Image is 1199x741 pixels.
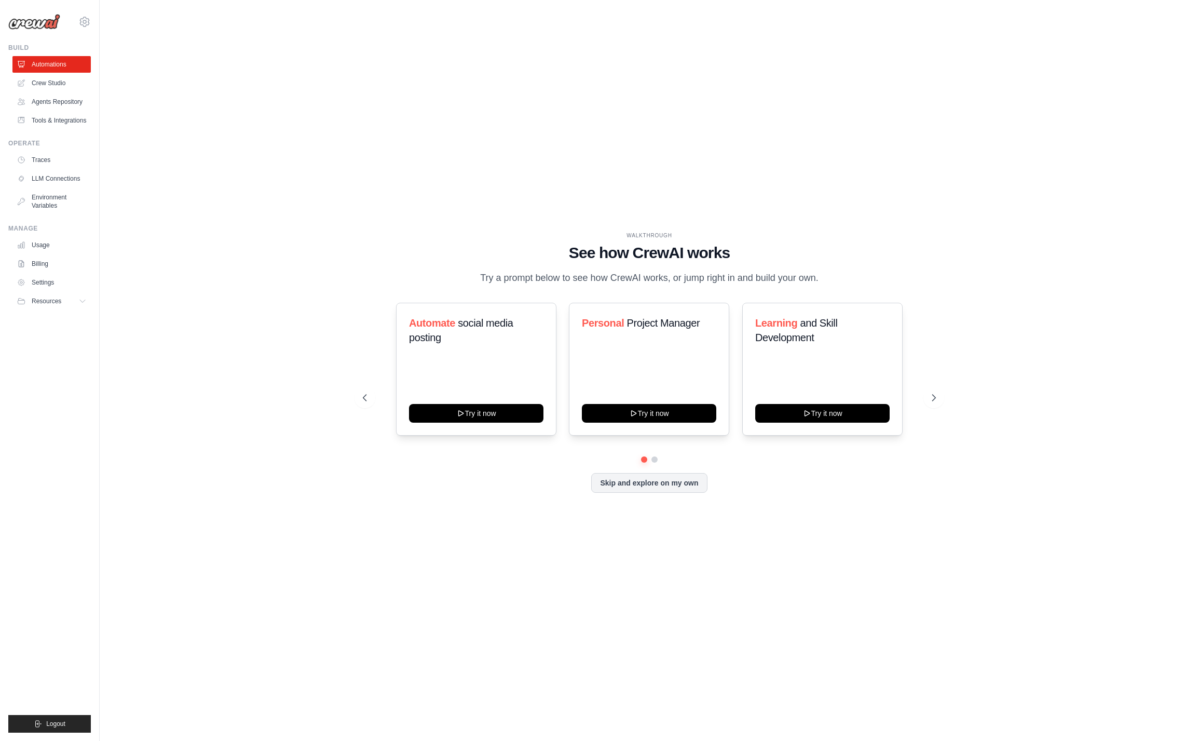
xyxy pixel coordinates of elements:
[12,274,91,291] a: Settings
[8,14,60,30] img: Logo
[12,93,91,110] a: Agents Repository
[8,139,91,147] div: Operate
[363,244,936,262] h1: See how CrewAI works
[12,56,91,73] a: Automations
[12,189,91,214] a: Environment Variables
[12,170,91,187] a: LLM Connections
[12,152,91,168] a: Traces
[46,720,65,728] span: Logout
[755,317,797,329] span: Learning
[409,317,513,343] span: social media posting
[8,44,91,52] div: Build
[409,404,543,423] button: Try it now
[582,404,716,423] button: Try it now
[12,75,91,91] a: Crew Studio
[12,293,91,309] button: Resources
[32,297,61,305] span: Resources
[12,255,91,272] a: Billing
[12,237,91,253] a: Usage
[8,224,91,233] div: Manage
[755,317,837,343] span: and Skill Development
[755,404,890,423] button: Try it now
[591,473,707,493] button: Skip and explore on my own
[363,232,936,239] div: WALKTHROUGH
[8,715,91,733] button: Logout
[409,317,455,329] span: Automate
[475,271,824,286] p: Try a prompt below to see how CrewAI works, or jump right in and build your own.
[12,112,91,129] a: Tools & Integrations
[627,317,700,329] span: Project Manager
[582,317,624,329] span: Personal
